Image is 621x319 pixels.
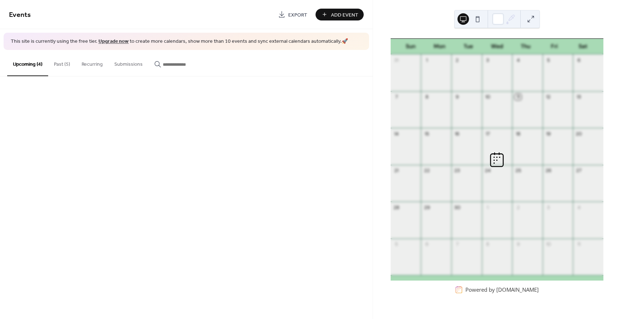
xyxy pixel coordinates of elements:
[316,9,364,20] button: Add Event
[496,286,539,293] a: [DOMAIN_NAME]
[484,204,491,211] div: 1
[11,38,348,45] span: This site is currently using the free tier. to create more calendars, show more than 10 events an...
[576,204,582,211] div: 4
[545,130,552,137] div: 19
[569,39,598,54] div: Sat
[424,241,430,248] div: 6
[545,94,552,100] div: 12
[393,57,400,64] div: 31
[545,167,552,174] div: 26
[393,241,400,248] div: 5
[484,94,491,100] div: 10
[393,130,400,137] div: 14
[576,241,582,248] div: 11
[454,241,460,248] div: 7
[515,241,521,248] div: 9
[515,167,521,174] div: 25
[76,50,109,75] button: Recurring
[273,9,313,20] a: Export
[515,94,521,100] div: 11
[511,39,540,54] div: Thu
[7,50,48,76] button: Upcoming (4)
[454,204,460,211] div: 30
[424,130,430,137] div: 15
[109,50,148,75] button: Submissions
[576,130,582,137] div: 20
[9,8,31,22] span: Events
[425,39,454,54] div: Mon
[454,57,460,64] div: 2
[393,167,400,174] div: 21
[576,57,582,64] div: 6
[540,39,569,54] div: Fri
[484,241,491,248] div: 8
[454,130,460,137] div: 16
[393,204,400,211] div: 28
[545,241,552,248] div: 10
[396,39,425,54] div: Sun
[454,167,460,174] div: 23
[515,57,521,64] div: 4
[424,167,430,174] div: 22
[98,37,129,46] a: Upgrade now
[483,39,511,54] div: Wed
[484,130,491,137] div: 17
[288,11,307,19] span: Export
[48,50,76,75] button: Past (5)
[465,286,539,293] div: Powered by
[576,94,582,100] div: 13
[424,57,430,64] div: 1
[545,204,552,211] div: 3
[331,11,358,19] span: Add Event
[515,130,521,137] div: 18
[576,167,582,174] div: 27
[393,94,400,100] div: 7
[424,204,430,211] div: 29
[454,39,483,54] div: Tue
[454,94,460,100] div: 9
[545,57,552,64] div: 5
[424,94,430,100] div: 8
[484,167,491,174] div: 24
[484,57,491,64] div: 3
[515,204,521,211] div: 2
